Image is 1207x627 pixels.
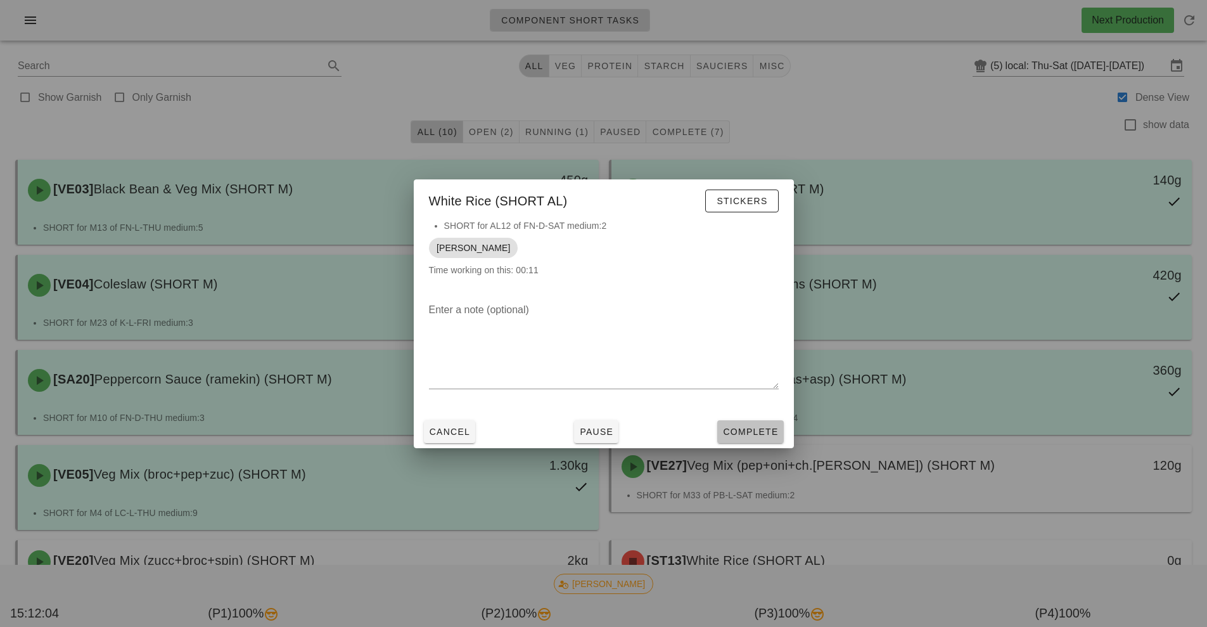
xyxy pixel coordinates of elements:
span: Pause [579,427,613,437]
button: Complete [717,420,783,443]
div: White Rice (SHORT AL) [414,179,794,219]
span: [PERSON_NAME] [437,238,510,258]
div: Time working on this: 00:11 [414,219,794,290]
button: Pause [574,420,618,443]
span: Complete [722,427,778,437]
button: Cancel [424,420,476,443]
button: Stickers [705,190,778,212]
span: Stickers [716,196,767,206]
span: Cancel [429,427,471,437]
li: SHORT for AL12 of FN-D-SAT medium:2 [444,219,779,233]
